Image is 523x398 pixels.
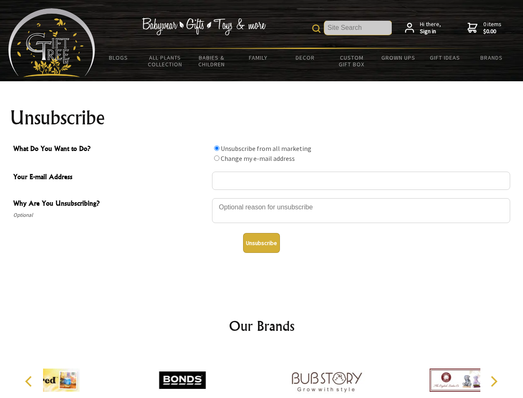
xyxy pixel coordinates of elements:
button: Unsubscribe [243,233,280,253]
strong: Sign in [420,28,441,35]
a: Hi there,Sign in [405,21,441,35]
span: Optional [13,210,208,220]
img: Babywear - Gifts - Toys & more [142,18,266,35]
span: 0 items [483,20,501,35]
h1: Unsubscribe [10,108,513,128]
a: Grown Ups [375,49,422,66]
strong: $0.00 [483,28,501,35]
button: Previous [21,372,39,391]
button: Next [484,372,503,391]
label: Change my e-mail address [221,154,295,163]
span: Hi there, [420,21,441,35]
input: Site Search [324,21,392,35]
label: Unsubscribe from all marketing [221,144,311,153]
a: BLOGS [95,49,142,66]
a: Custom Gift Box [328,49,375,73]
span: What Do You Want to Do? [13,143,208,155]
a: Babies & Children [188,49,235,73]
input: Your E-mail Address [212,172,510,190]
a: Brands [468,49,515,66]
input: What Do You Want to Do? [214,155,219,161]
a: Decor [282,49,328,66]
span: Your E-mail Address [13,172,208,184]
h2: Our Brands [17,316,507,336]
a: Gift Ideas [422,49,468,66]
img: product search [312,24,321,33]
textarea: Why Are You Unsubscribing? [212,198,510,223]
a: Family [235,49,282,66]
a: 0 items$0.00 [468,21,501,35]
input: What Do You Want to Do? [214,146,219,151]
span: Why Are You Unsubscribing? [13,198,208,210]
a: All Plants Collection [142,49,189,73]
img: Babyware - Gifts - Toys and more... [8,8,95,77]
